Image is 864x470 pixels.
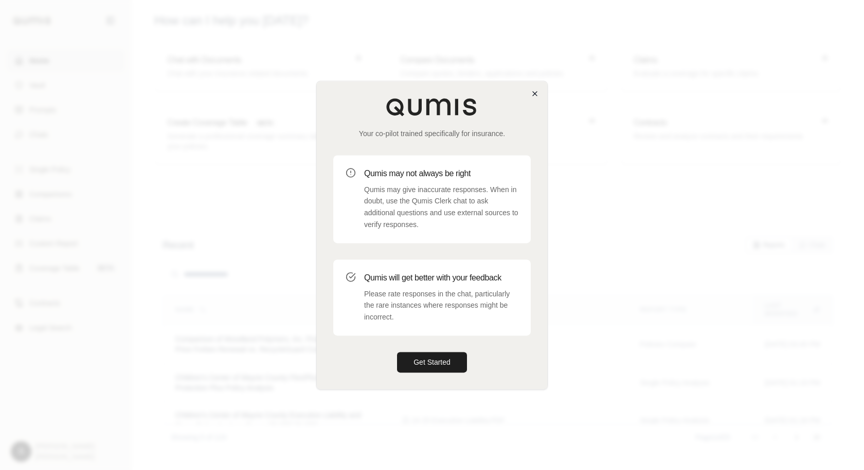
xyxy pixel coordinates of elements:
[386,98,478,116] img: Qumis Logo
[364,272,518,284] h3: Qumis will get better with your feedback
[364,288,518,323] p: Please rate responses in the chat, particularly the rare instances where responses might be incor...
[364,167,518,180] h3: Qumis may not always be right
[397,352,467,372] button: Get Started
[364,184,518,231] p: Qumis may give inaccurate responses. When in doubt, use the Qumis Clerk chat to ask additional qu...
[333,128,531,139] p: Your co-pilot trained specifically for insurance.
